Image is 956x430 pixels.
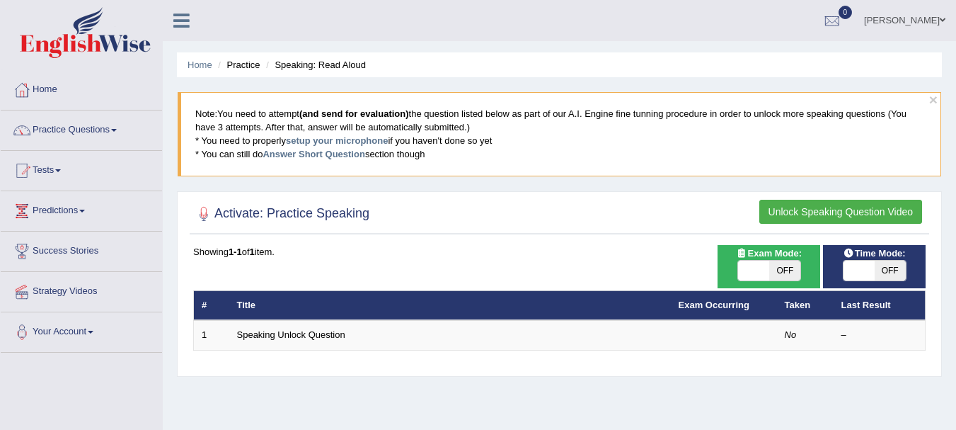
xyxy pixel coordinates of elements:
[229,290,671,320] th: Title
[263,149,364,159] a: Answer Short Question
[730,246,807,261] span: Exam Mode:
[785,329,797,340] em: No
[263,58,366,72] li: Speaking: Read Aloud
[195,108,217,119] span: Note:
[1,70,162,106] a: Home
[929,92,938,107] button: ×
[834,290,926,320] th: Last Result
[286,135,388,146] a: setup your microphone
[229,247,242,257] b: 1-1
[839,6,853,19] span: 0
[250,247,255,257] b: 1
[841,329,918,342] div: –
[237,329,345,340] a: Speaking Unlock Question
[1,312,162,348] a: Your Account
[1,232,162,267] a: Success Stories
[193,245,926,259] div: Showing of item.
[759,200,922,224] button: Unlock Speaking Question Video
[194,320,229,350] td: 1
[777,290,834,320] th: Taken
[838,246,911,261] span: Time Mode:
[193,203,369,225] h2: Activate: Practice Speaking
[769,261,800,281] span: OFF
[1,272,162,307] a: Strategy Videos
[1,151,162,186] a: Tests
[718,245,820,288] div: Show exams occurring in exams
[178,92,941,176] blockquote: You need to attempt the question listed below as part of our A.I. Engine fine tunning procedure i...
[1,111,162,146] a: Practice Questions
[679,300,749,310] a: Exam Occurring
[875,261,906,281] span: OFF
[1,191,162,227] a: Predictions
[194,290,229,320] th: #
[299,108,409,119] b: (and send for evaluation)
[188,60,212,70] a: Home
[214,58,260,72] li: Practice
